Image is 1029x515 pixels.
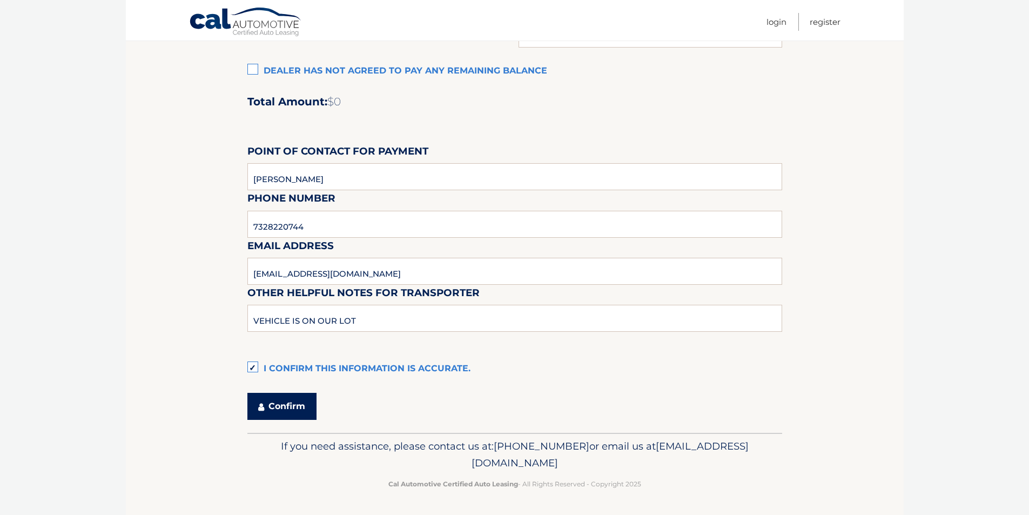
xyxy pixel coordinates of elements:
label: I confirm this information is accurate. [247,358,782,380]
a: Cal Automotive [189,7,302,38]
span: $0 [327,95,341,108]
p: If you need assistance, please contact us at: or email us at [254,438,775,472]
a: Login [766,13,786,31]
strong: Cal Automotive Certified Auto Leasing [388,480,518,488]
button: Confirm [247,393,317,420]
a: Register [810,13,840,31]
span: [PHONE_NUMBER] [494,440,589,452]
h2: Total Amount: [247,95,782,109]
label: Point of Contact for Payment [247,143,428,163]
label: Email Address [247,238,334,258]
p: - All Rights Reserved - Copyright 2025 [254,478,775,490]
label: Dealer has not agreed to pay any remaining balance [247,61,782,82]
label: Other helpful notes for transporter [247,285,480,305]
